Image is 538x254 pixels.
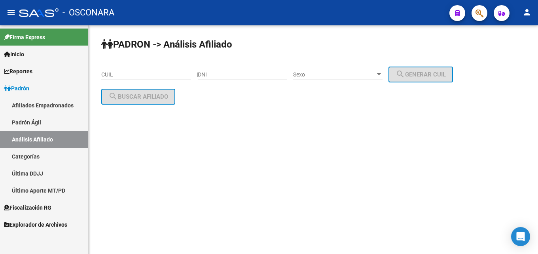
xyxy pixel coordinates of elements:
span: Inicio [4,50,24,59]
button: Generar CUIL [388,67,453,82]
span: Fiscalización RG [4,203,51,212]
button: Buscar afiliado [101,89,175,105]
span: Sexo [293,71,375,78]
span: Explorador de Archivos [4,220,67,229]
mat-icon: menu [6,8,16,17]
div: | [197,71,459,78]
mat-icon: search [396,69,405,79]
mat-icon: person [522,8,532,17]
div: Open Intercom Messenger [511,227,530,246]
span: Buscar afiliado [108,93,168,100]
span: Reportes [4,67,32,76]
span: Firma Express [4,33,45,42]
span: - OSCONARA [63,4,114,21]
strong: PADRON -> Análisis Afiliado [101,39,232,50]
span: Generar CUIL [396,71,446,78]
mat-icon: search [108,92,118,101]
span: Padrón [4,84,29,93]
